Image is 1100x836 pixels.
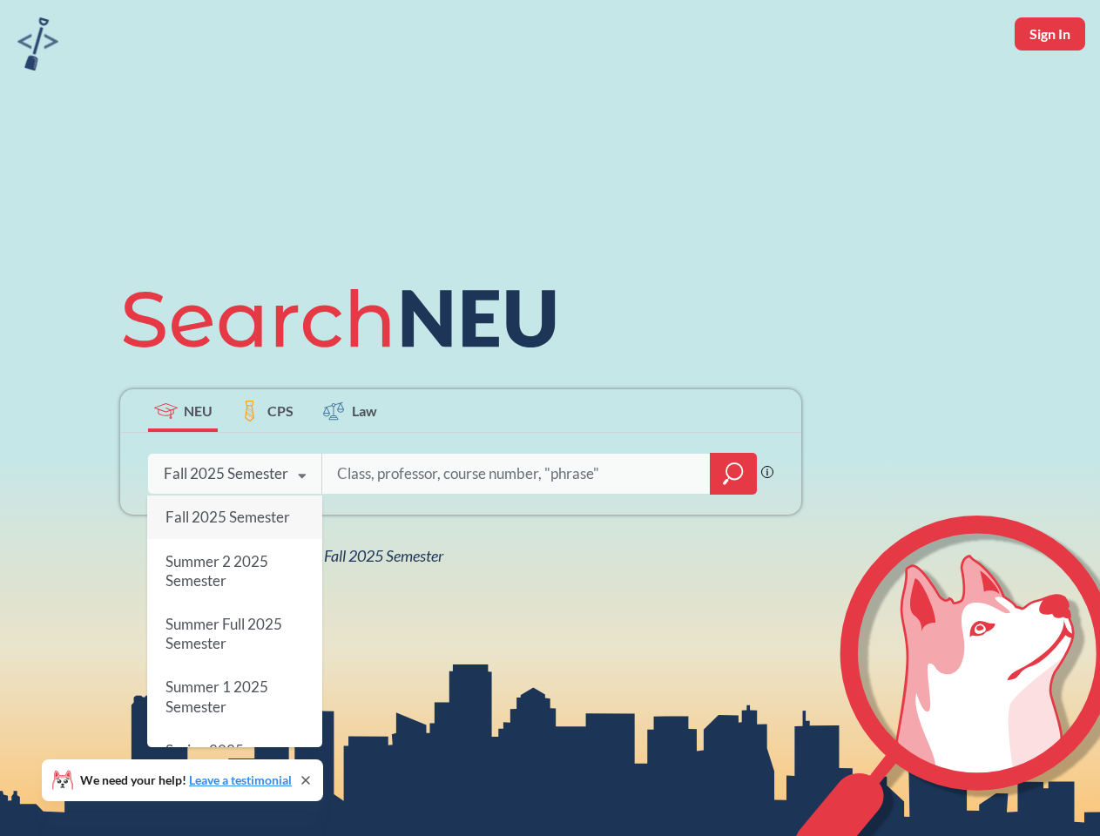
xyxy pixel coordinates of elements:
div: magnifying glass [710,453,757,495]
a: sandbox logo [17,17,58,76]
span: Law [352,401,377,421]
span: We need your help! [80,774,292,786]
span: CPS [267,401,294,421]
span: Summer Full 2025 Semester [165,615,282,652]
span: Summer 1 2025 Semester [165,678,268,716]
span: NEU Fall 2025 Semester [291,546,443,565]
span: Summer 2 2025 Semester [165,552,268,590]
span: NEU [184,401,213,421]
svg: magnifying glass [723,462,744,486]
span: Fall 2025 Semester [165,508,290,526]
input: Class, professor, course number, "phrase" [335,455,698,492]
div: Fall 2025 Semester [164,464,288,483]
a: Leave a testimonial [189,772,292,787]
button: Sign In [1015,17,1085,51]
img: sandbox logo [17,17,58,71]
span: Spring 2025 Semester [165,741,244,779]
